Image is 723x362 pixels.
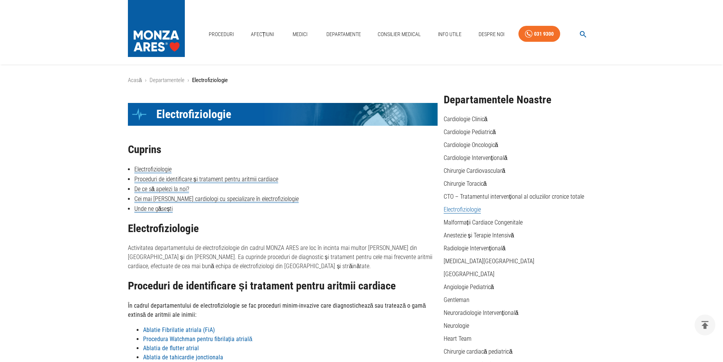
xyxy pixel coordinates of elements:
[128,76,595,85] nav: breadcrumb
[145,76,146,85] li: ›
[156,107,231,122] span: Electrofiziologie
[444,258,534,265] a: [MEDICAL_DATA][GEOGRAPHIC_DATA]
[435,27,465,42] a: Info Utile
[143,326,215,334] a: Ablatie Fibrilatie atriala (FiA)
[187,76,189,85] li: ›
[444,128,496,136] a: Cardiologie Pediatrică
[128,223,438,235] h2: Electrofiziologie
[444,322,469,329] a: Neurologie
[444,270,495,278] a: [GEOGRAPHIC_DATA]
[444,335,471,342] a: Heart Team
[248,27,277,42] a: Afecțiuni
[534,29,554,39] div: 031 9300
[444,296,469,304] a: Gentleman
[128,243,438,271] p: Activitatea departamentului de electrofiziologie din cadrul MONZA ARES are loc în incinta mai mul...
[288,27,312,42] a: Medici
[444,115,488,123] a: Cardiologie Clinică
[150,77,184,84] a: Departamentele
[444,232,514,239] a: Anestezie și Terapie Intensivă
[143,345,199,352] a: Ablatia de flutter atrial
[192,76,228,85] p: Electrofiziologie
[134,166,172,173] a: Electrofiziologie
[444,167,506,174] a: Chirurgie Cardiovasculară
[134,175,278,183] a: Proceduri de identificare și tratament pentru aritmii cardiace
[444,180,487,187] a: Chirurgie Toracică
[206,27,237,42] a: Proceduri
[143,335,252,343] a: Procedura Watchman pentru fibrilația atrială
[518,26,560,42] a: 031 9300
[128,103,151,126] div: Icon
[444,141,498,149] a: Cardiologie Oncologică
[134,195,299,203] a: Cei mai [PERSON_NAME] cardiologi cu specializare în electrofiziologie
[128,77,142,84] a: Acasă
[128,144,438,156] h2: Cuprins
[444,245,506,252] a: Radiologie Intervențională
[375,27,424,42] a: Consilier Medical
[128,280,438,292] h2: Proceduri de identificare și tratament pentru aritmii cardiace
[323,27,364,42] a: Departamente
[695,315,715,335] button: delete
[476,27,507,42] a: Despre Noi
[444,154,507,161] a: Cardiologie Intervențională
[128,302,426,318] strong: În cadrul departamentului de electrofiziologie se fac proceduri minim-invazive care diagnostichea...
[444,219,523,226] a: Malformații Cardiace Congenitale
[134,185,189,193] a: De ce să apelezi la noi?
[444,206,481,213] a: Electrofiziologie
[143,354,223,361] a: Ablatia de tahicardie jonctionala
[444,309,518,316] a: Neuroradiologie Intervențională
[444,193,584,200] a: CTO – Tratamentul intervențional al ocluziilor cronice totale
[444,283,494,291] a: Angiologie Pediatrică
[444,94,595,106] h2: Departamentele Noastre
[134,205,173,213] a: Unde ne găsești
[444,348,513,355] a: Chirurgie cardiacă pediatrică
